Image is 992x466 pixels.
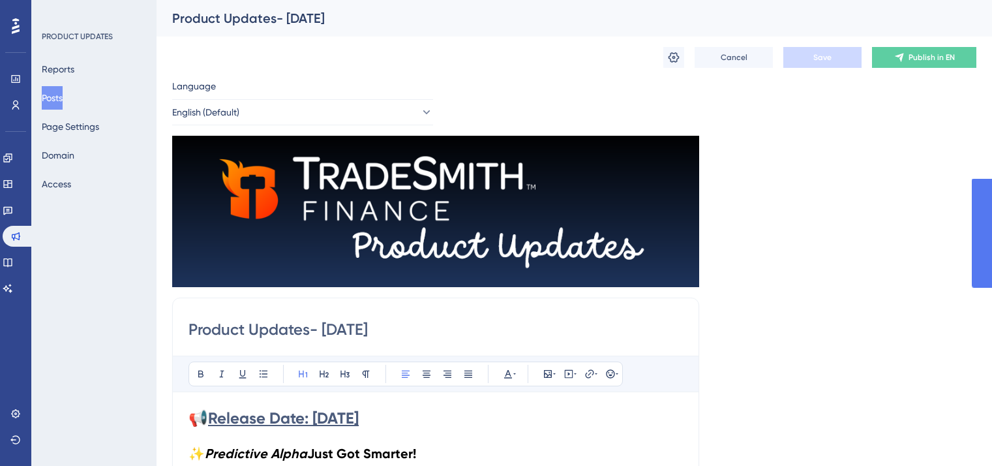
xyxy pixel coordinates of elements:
[695,47,773,68] button: Cancel
[208,409,359,427] strong: Release Date: [DATE]
[307,446,416,461] strong: Just Got Smarter!
[721,52,747,63] span: Cancel
[188,319,683,340] input: Post Title
[42,31,113,42] div: PRODUCT UPDATES
[909,52,955,63] span: Publish in EN
[172,104,239,120] span: English (Default)
[188,446,205,461] span: ✨
[783,47,862,68] button: Save
[172,99,433,125] button: English (Default)
[42,144,74,167] button: Domain
[872,47,976,68] button: Publish in EN
[42,172,71,196] button: Access
[188,409,208,427] span: 📢
[42,115,99,138] button: Page Settings
[172,9,944,27] div: Product Updates- [DATE]
[172,136,699,287] img: file-1759752537825.png
[205,446,307,461] strong: Predictive Alpha
[42,57,74,81] button: Reports
[42,86,63,110] button: Posts
[813,52,832,63] span: Save
[937,414,976,454] iframe: UserGuiding AI Assistant Launcher
[172,78,216,94] span: Language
